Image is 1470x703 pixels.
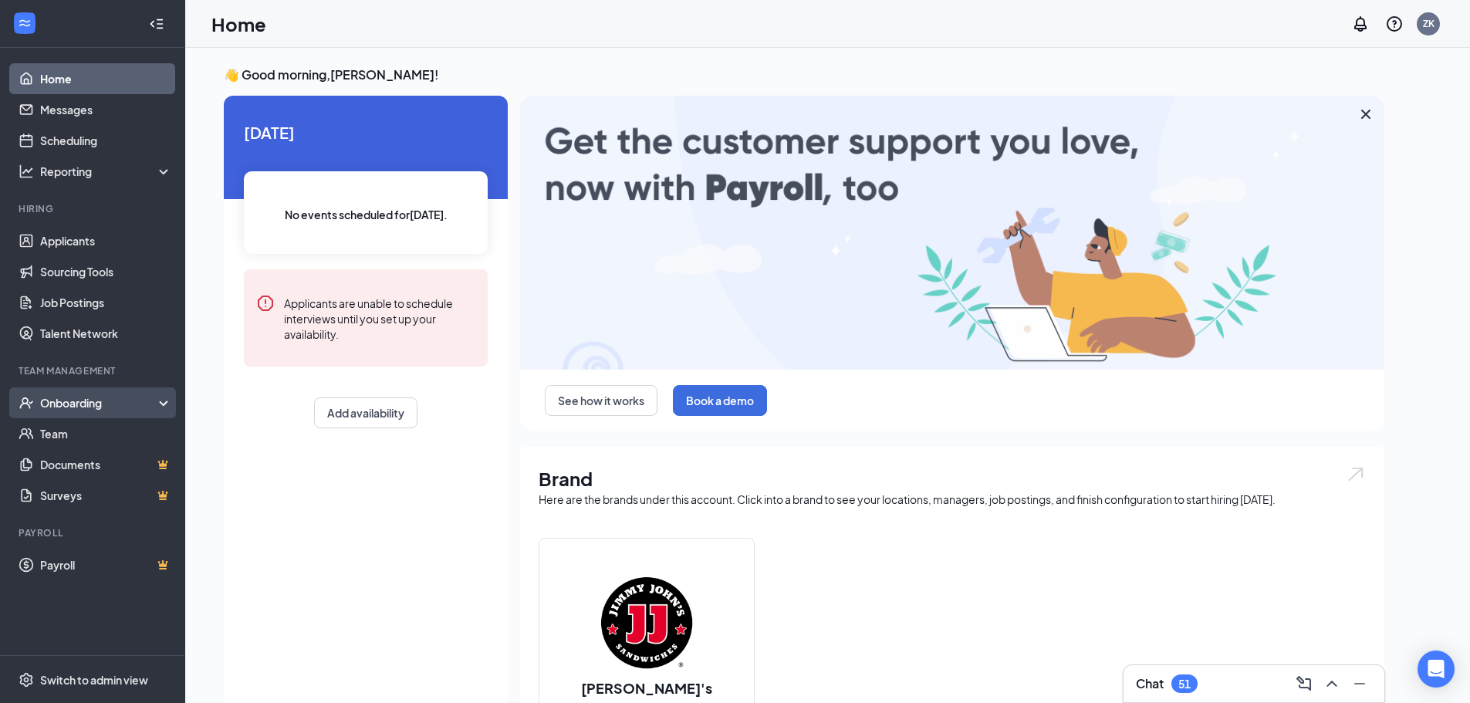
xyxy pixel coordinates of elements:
svg: Analysis [19,164,34,179]
a: Job Postings [40,287,172,318]
img: Jimmy John's [597,573,696,672]
svg: Cross [1357,105,1375,123]
svg: WorkstreamLogo [17,15,32,31]
button: ChevronUp [1320,671,1344,696]
a: Home [40,63,172,94]
div: 51 [1178,678,1191,691]
img: payroll-large.gif [520,96,1384,370]
button: See how it works [545,385,657,416]
svg: UserCheck [19,395,34,411]
svg: Error [256,294,275,313]
svg: QuestionInfo [1385,15,1404,33]
h2: [PERSON_NAME]'s [566,678,728,698]
div: Here are the brands under this account. Click into a brand to see your locations, managers, job p... [539,492,1366,507]
a: Sourcing Tools [40,256,172,287]
svg: Settings [19,672,34,688]
button: Book a demo [673,385,767,416]
svg: Notifications [1351,15,1370,33]
div: Hiring [19,202,169,215]
div: Open Intercom Messenger [1418,651,1455,688]
a: Scheduling [40,125,172,156]
a: Talent Network [40,318,172,349]
a: SurveysCrown [40,480,172,511]
svg: ChevronUp [1323,674,1341,693]
div: Onboarding [40,395,159,411]
div: Switch to admin view [40,672,148,688]
h3: 👋 Good morning, [PERSON_NAME] ! [224,66,1384,83]
div: Reporting [40,164,173,179]
div: ZK [1423,17,1435,30]
h3: Chat [1136,675,1164,692]
span: No events scheduled for [DATE] . [285,206,448,223]
img: open.6027fd2a22e1237b5b06.svg [1346,465,1366,483]
button: ComposeMessage [1292,671,1316,696]
svg: ComposeMessage [1295,674,1313,693]
h1: Brand [539,465,1366,492]
div: Payroll [19,526,169,539]
a: Team [40,418,172,449]
svg: Collapse [149,16,164,32]
a: Applicants [40,225,172,256]
span: [DATE] [244,120,488,144]
a: DocumentsCrown [40,449,172,480]
a: Messages [40,94,172,125]
div: Applicants are unable to schedule interviews until you set up your availability. [284,294,475,342]
h1: Home [211,11,266,37]
button: Minimize [1347,671,1372,696]
button: Add availability [314,397,417,428]
div: Team Management [19,364,169,377]
svg: Minimize [1350,674,1369,693]
a: PayrollCrown [40,549,172,580]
